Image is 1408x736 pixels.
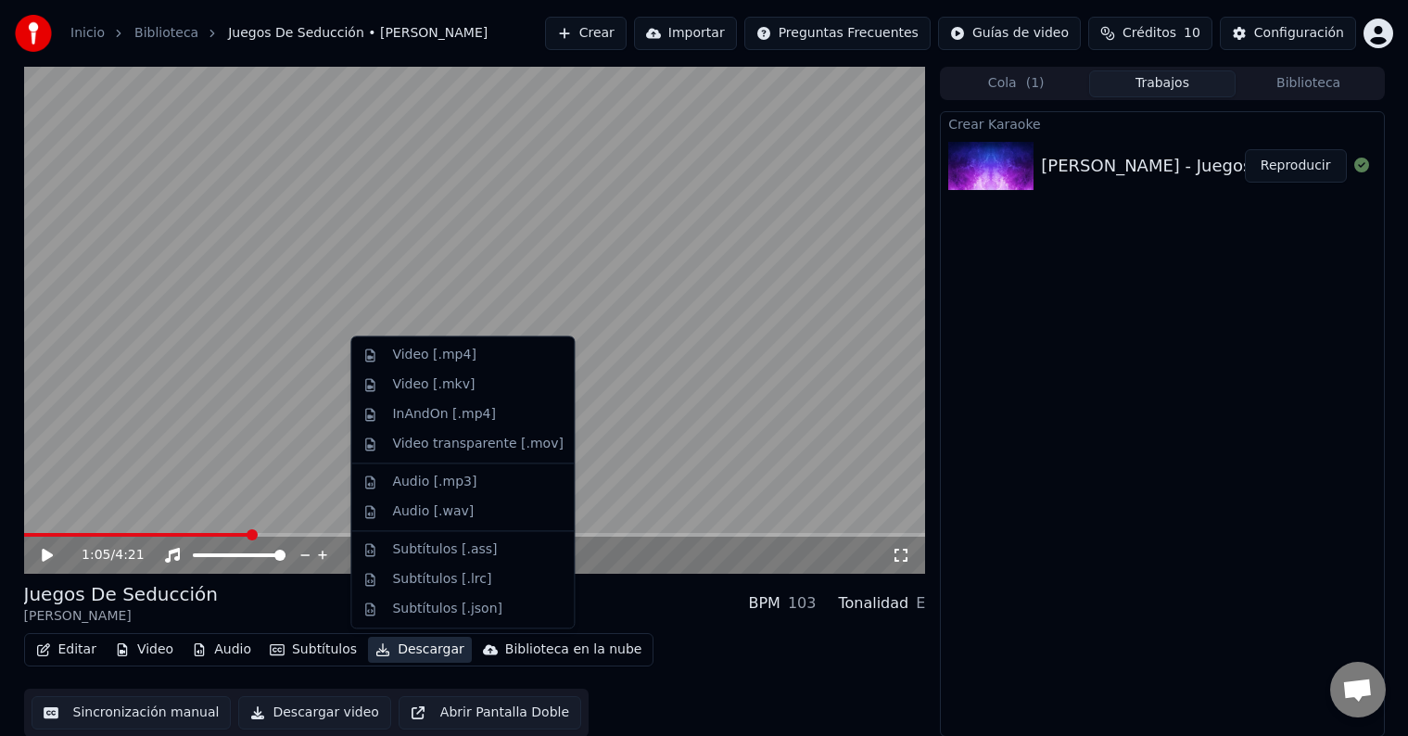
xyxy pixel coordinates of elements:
[392,435,563,453] div: Video transparente [.mov]
[70,24,488,43] nav: breadcrumb
[29,637,104,663] button: Editar
[1245,149,1347,183] button: Reproducir
[943,70,1089,97] button: Cola
[392,600,502,618] div: Subtítulos [.json]
[82,546,110,565] span: 1:05
[108,637,181,663] button: Video
[1220,17,1356,50] button: Configuración
[788,592,817,615] div: 103
[392,540,497,559] div: Subtítulos [.ass]
[392,346,476,364] div: Video [.mp4]
[392,405,496,424] div: InAndOn [.mp4]
[1330,662,1386,717] a: Chat abierto
[916,592,925,615] div: E
[838,592,908,615] div: Tonalidad
[748,592,780,615] div: BPM
[70,24,105,43] a: Inicio
[238,696,390,730] button: Descargar video
[1236,70,1382,97] button: Biblioteca
[24,581,218,607] div: Juegos De Seducción
[1184,24,1200,43] span: 10
[1088,17,1212,50] button: Créditos10
[1089,70,1236,97] button: Trabajos
[1123,24,1176,43] span: Créditos
[1026,74,1045,93] span: ( 1 )
[545,17,627,50] button: Crear
[744,17,931,50] button: Preguntas Frecuentes
[24,607,218,626] div: [PERSON_NAME]
[941,112,1383,134] div: Crear Karaoke
[134,24,198,43] a: Biblioteca
[82,546,126,565] div: /
[1254,24,1344,43] div: Configuración
[392,570,491,589] div: Subtítulos [.lrc]
[184,637,259,663] button: Audio
[228,24,488,43] span: Juegos De Seducción • [PERSON_NAME]
[392,502,474,521] div: Audio [.wav]
[399,696,581,730] button: Abrir Pantalla Doble
[115,546,144,565] span: 4:21
[32,696,232,730] button: Sincronización manual
[505,641,642,659] div: Biblioteca en la nube
[262,637,364,663] button: Subtítulos
[634,17,737,50] button: Importar
[392,375,475,394] div: Video [.mkv]
[938,17,1081,50] button: Guías de video
[392,473,476,491] div: Audio [.mp3]
[368,637,472,663] button: Descargar
[15,15,52,52] img: youka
